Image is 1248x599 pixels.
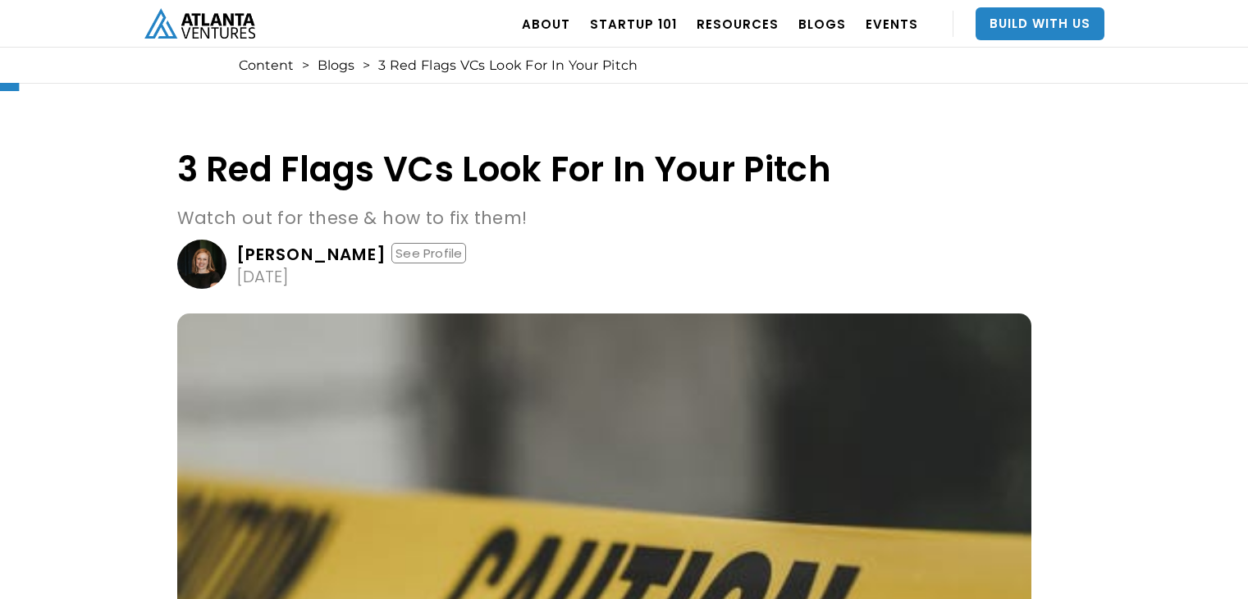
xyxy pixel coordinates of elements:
a: Content [239,57,294,74]
a: BLOGS [798,1,846,47]
div: 3 Red Flags VCs Look For In Your Pitch [378,57,638,74]
h1: 3 Red Flags VCs Look For In Your Pitch [177,150,1031,189]
a: EVENTS [866,1,918,47]
div: See Profile [391,243,466,263]
a: Blogs [318,57,354,74]
p: Watch out for these & how to fix them! [177,205,1031,231]
div: [PERSON_NAME] [236,246,387,263]
div: [DATE] [236,268,289,285]
a: ABOUT [522,1,570,47]
a: [PERSON_NAME]See Profile[DATE] [177,240,1031,289]
div: > [302,57,309,74]
a: RESOURCES [697,1,779,47]
a: Startup 101 [590,1,677,47]
div: > [363,57,370,74]
a: Build With Us [976,7,1104,40]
